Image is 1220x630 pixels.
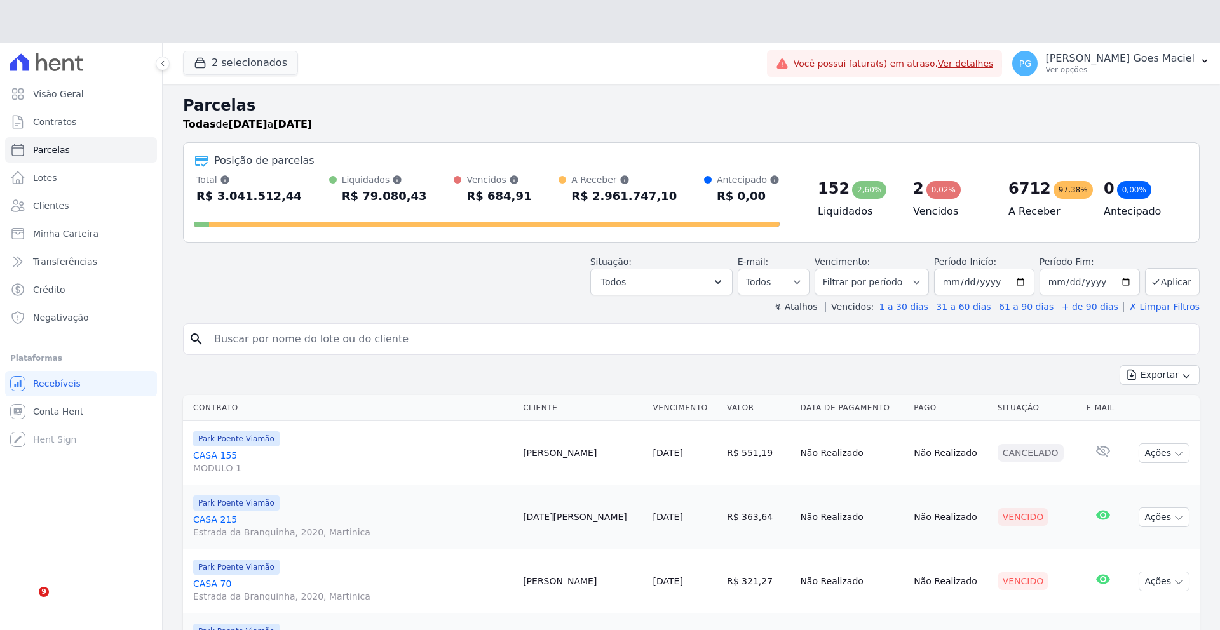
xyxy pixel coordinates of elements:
th: Cliente [518,395,647,421]
button: Ações [1139,572,1189,591]
p: de a [183,117,312,132]
span: Contratos [33,116,76,128]
button: Exportar [1120,365,1200,385]
span: Negativação [33,311,89,324]
iframe: Intercom live chat [13,587,43,617]
a: [DATE] [653,512,683,522]
p: [PERSON_NAME] Goes Maciel [1045,52,1195,65]
span: Clientes [33,199,69,212]
a: Conta Hent [5,399,157,424]
a: CASA 215Estrada da Branquinha, 2020, Martinica [193,513,513,539]
span: 9 [39,587,49,597]
div: 152 [818,178,850,199]
a: Negativação [5,305,157,330]
div: R$ 684,91 [466,186,531,206]
a: CASA 70Estrada da Branquinha, 2020, Martinica [193,577,513,603]
td: [PERSON_NAME] [518,421,647,485]
div: Posição de parcelas [214,153,315,168]
a: Parcelas [5,137,157,163]
td: R$ 551,19 [722,421,795,485]
td: [PERSON_NAME] [518,549,647,613]
span: Estrada da Branquinha, 2020, Martinica [193,590,513,603]
td: R$ 363,64 [722,485,795,549]
div: 97,38% [1054,181,1093,199]
div: Antecipado [717,173,780,186]
span: Parcelas [33,144,70,156]
div: R$ 2.961.747,10 [571,186,677,206]
span: MODULO 1 [193,462,513,474]
th: E-mail [1081,395,1125,421]
label: Período Inicío: [934,257,996,267]
a: ✗ Limpar Filtros [1123,302,1200,312]
th: Vencimento [648,395,722,421]
label: Período Fim: [1040,255,1140,269]
button: 2 selecionados [183,51,298,75]
div: Vencido [998,508,1049,526]
a: 61 a 90 dias [999,302,1054,312]
div: 0,02% [926,181,961,199]
a: CASA 155MODULO 1 [193,449,513,474]
div: R$ 0,00 [717,186,780,206]
div: R$ 3.041.512,44 [196,186,302,206]
a: Transferências [5,249,157,274]
h2: Parcelas [183,94,1200,117]
span: Crédito [33,283,65,296]
td: Não Realizado [795,485,909,549]
input: Buscar por nome do lote ou do cliente [207,326,1194,352]
span: Park Poente Viamão [193,495,280,511]
th: Pago [909,395,992,421]
span: Conta Hent [33,405,83,418]
h4: Vencidos [913,204,988,219]
div: 0,00% [1117,181,1151,199]
h4: Antecipado [1104,204,1179,219]
a: [DATE] [653,448,683,458]
div: 2 [913,178,924,199]
span: Park Poente Viamão [193,431,280,446]
th: Data de Pagamento [795,395,909,421]
a: Crédito [5,277,157,302]
span: Minha Carteira [33,227,98,240]
button: PG [PERSON_NAME] Goes Maciel Ver opções [1002,46,1220,81]
strong: [DATE] [229,118,268,130]
h4: A Receber [1008,204,1083,219]
div: Total [196,173,302,186]
h4: Liquidados [818,204,893,219]
div: Cancelado [998,444,1064,462]
span: Recebíveis [33,377,81,390]
p: Ver opções [1045,65,1195,75]
span: Você possui fatura(s) em atraso. [794,57,994,70]
div: A Receber [571,173,677,186]
label: Situação: [590,257,632,267]
span: Lotes [33,171,57,184]
div: R$ 79.080,43 [342,186,427,206]
div: Vencido [998,572,1049,590]
span: Todos [601,274,626,290]
span: Visão Geral [33,88,84,100]
button: Todos [590,269,733,295]
button: Aplicar [1145,268,1200,295]
a: 1 a 30 dias [879,302,928,312]
label: Vencidos: [825,302,874,312]
a: [DATE] [653,576,683,586]
a: Recebíveis [5,371,157,396]
th: Situação [993,395,1081,421]
label: E-mail: [738,257,769,267]
a: Visão Geral [5,81,157,107]
div: Vencidos [466,173,531,186]
a: + de 90 dias [1062,302,1118,312]
div: Liquidados [342,173,427,186]
a: Clientes [5,193,157,218]
a: 31 a 60 dias [936,302,991,312]
button: Ações [1139,507,1189,527]
th: Contrato [183,395,518,421]
span: Park Poente Viamão [193,560,280,575]
span: PG [1019,59,1031,68]
a: Contratos [5,109,157,135]
a: Ver detalhes [938,58,994,69]
td: Não Realizado [909,421,992,485]
strong: [DATE] [273,118,312,130]
label: ↯ Atalhos [774,302,817,312]
div: Plataformas [10,351,152,366]
span: Estrada da Branquinha, 2020, Martinica [193,526,513,539]
label: Vencimento: [815,257,870,267]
